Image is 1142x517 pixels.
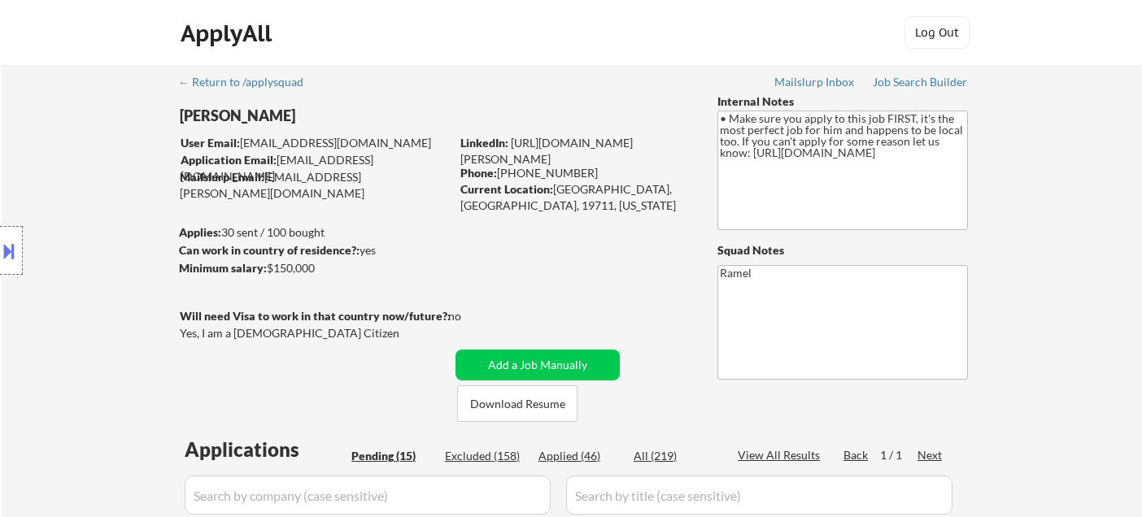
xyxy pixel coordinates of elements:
div: [EMAIL_ADDRESS][PERSON_NAME][DOMAIN_NAME] [180,169,450,201]
div: $150,000 [179,260,450,276]
div: [EMAIL_ADDRESS][DOMAIN_NAME] [181,152,450,184]
div: View All Results [738,447,825,463]
strong: Phone: [460,166,497,180]
input: Search by company (case sensitive) [185,476,551,515]
div: Pending (15) [351,448,433,464]
div: Yes, I am a [DEMOGRAPHIC_DATA] Citizen [180,325,455,341]
button: Add a Job Manually [455,350,620,380]
div: All (219) [634,448,715,464]
div: [PERSON_NAME] [180,106,514,126]
div: [EMAIL_ADDRESS][DOMAIN_NAME] [181,135,450,151]
div: ← Return to /applysquad [178,76,319,88]
div: yes [179,242,445,258]
strong: Current Location: [460,182,553,196]
button: Log Out [904,16,970,49]
div: Next [918,447,944,463]
div: Back [843,447,870,463]
button: Download Resume [457,385,578,422]
a: [URL][DOMAIN_NAME][PERSON_NAME] [460,136,633,166]
strong: Will need Visa to work in that country now/future?: [180,309,451,323]
div: [GEOGRAPHIC_DATA], [GEOGRAPHIC_DATA], 19711, [US_STATE] [460,181,691,213]
div: Internal Notes [717,93,968,110]
div: Excluded (158) [445,448,526,464]
div: Applied (46) [538,448,620,464]
div: Applications [185,440,346,459]
div: 1 / 1 [880,447,918,463]
a: Mailslurp Inbox [774,76,856,92]
div: Job Search Builder [873,76,968,88]
div: Squad Notes [717,242,968,258]
div: no [448,308,495,324]
div: Mailslurp Inbox [774,76,856,88]
a: ← Return to /applysquad [178,76,319,92]
strong: LinkedIn: [460,136,508,150]
div: 30 sent / 100 bought [179,224,450,241]
div: ApplyAll [181,20,277,47]
input: Search by title (case sensitive) [566,476,952,515]
div: [PHONE_NUMBER] [460,165,691,181]
a: Job Search Builder [873,76,968,92]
